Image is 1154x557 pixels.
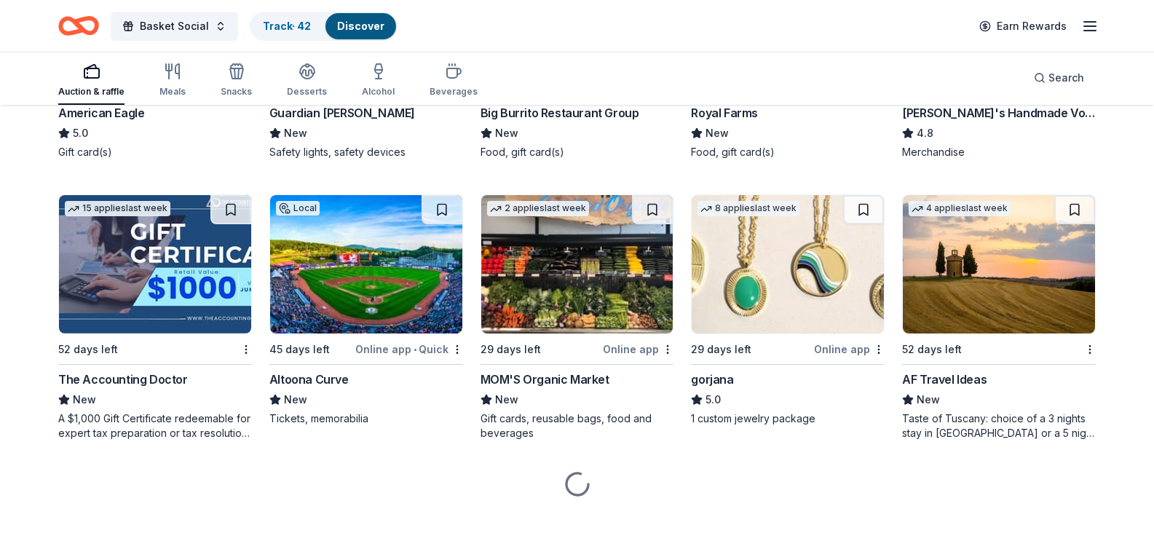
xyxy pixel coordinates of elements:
[287,86,327,98] div: Desserts
[284,125,307,142] span: New
[481,195,673,333] img: Image for MOM'S Organic Market
[73,125,88,142] span: 5.0
[691,371,733,388] div: gorjana
[691,104,758,122] div: Royal Farms
[691,145,885,159] div: Food, gift card(s)
[276,201,320,216] div: Local
[269,104,415,122] div: Guardian [PERSON_NAME]
[270,195,462,333] img: Image for Altoona Curve
[58,194,252,441] a: Image for The Accounting Doctor15 applieslast week52 days leftThe Accounting DoctorNewA $1,000 Gi...
[58,371,188,388] div: The Accounting Doctor
[159,86,186,98] div: Meals
[140,17,209,35] span: Basket Social
[1022,63,1096,92] button: Search
[362,86,395,98] div: Alcohol
[269,341,330,358] div: 45 days left
[59,195,251,333] img: Image for The Accounting Doctor
[903,195,1095,333] img: Image for AF Travel Ideas
[58,145,252,159] div: Gift card(s)
[902,104,1096,122] div: [PERSON_NAME]'s Handmade Vodka
[159,57,186,105] button: Meals
[917,391,940,408] span: New
[221,86,252,98] div: Snacks
[355,340,463,358] div: Online app Quick
[287,57,327,105] button: Desserts
[697,201,799,216] div: 8 applies last week
[971,13,1075,39] a: Earn Rewards
[487,201,589,216] div: 2 applies last week
[58,411,252,441] div: A $1,000 Gift Certificate redeemable for expert tax preparation or tax resolution services—recipi...
[706,391,721,408] span: 5.0
[902,341,962,358] div: 52 days left
[58,86,125,98] div: Auction & raffle
[902,194,1096,441] a: Image for AF Travel Ideas4 applieslast week52 days leftAF Travel IdeasNewTaste of Tuscany: choice...
[691,194,885,426] a: Image for gorjana8 applieslast week29 days leftOnline appgorjana5.01 custom jewelry package
[691,341,751,358] div: 29 days left
[603,340,673,358] div: Online app
[909,201,1011,216] div: 4 applies last week
[902,145,1096,159] div: Merchandise
[692,195,884,333] img: Image for gorjana
[902,371,987,388] div: AF Travel Ideas
[263,20,311,32] a: Track· 42
[1048,69,1084,87] span: Search
[221,57,252,105] button: Snacks
[58,9,99,43] a: Home
[284,391,307,408] span: New
[250,12,398,41] button: Track· 42Discover
[495,391,518,408] span: New
[58,57,125,105] button: Auction & raffle
[58,104,144,122] div: American Eagle
[65,201,170,216] div: 15 applies last week
[495,125,518,142] span: New
[337,20,384,32] a: Discover
[481,341,541,358] div: 29 days left
[481,371,609,388] div: MOM'S Organic Market
[706,125,729,142] span: New
[430,57,478,105] button: Beverages
[73,391,96,408] span: New
[691,411,885,426] div: 1 custom jewelry package
[481,194,674,441] a: Image for MOM'S Organic Market2 applieslast week29 days leftOnline appMOM'S Organic MarketNewGift...
[814,340,885,358] div: Online app
[481,411,674,441] div: Gift cards, reusable bags, food and beverages
[481,104,639,122] div: Big Burrito Restaurant Group
[917,125,933,142] span: 4.8
[414,344,416,355] span: •
[481,145,674,159] div: Food, gift card(s)
[430,86,478,98] div: Beverages
[58,341,118,358] div: 52 days left
[269,194,463,426] a: Image for Altoona CurveLocal45 days leftOnline app•QuickAltoona CurveNewTickets, memorabilia
[269,411,463,426] div: Tickets, memorabilia
[362,57,395,105] button: Alcohol
[269,371,349,388] div: Altoona Curve
[111,12,238,41] button: Basket Social
[269,145,463,159] div: Safety lights, safety devices
[902,411,1096,441] div: Taste of Tuscany: choice of a 3 nights stay in [GEOGRAPHIC_DATA] or a 5 night stay in [GEOGRAPHIC...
